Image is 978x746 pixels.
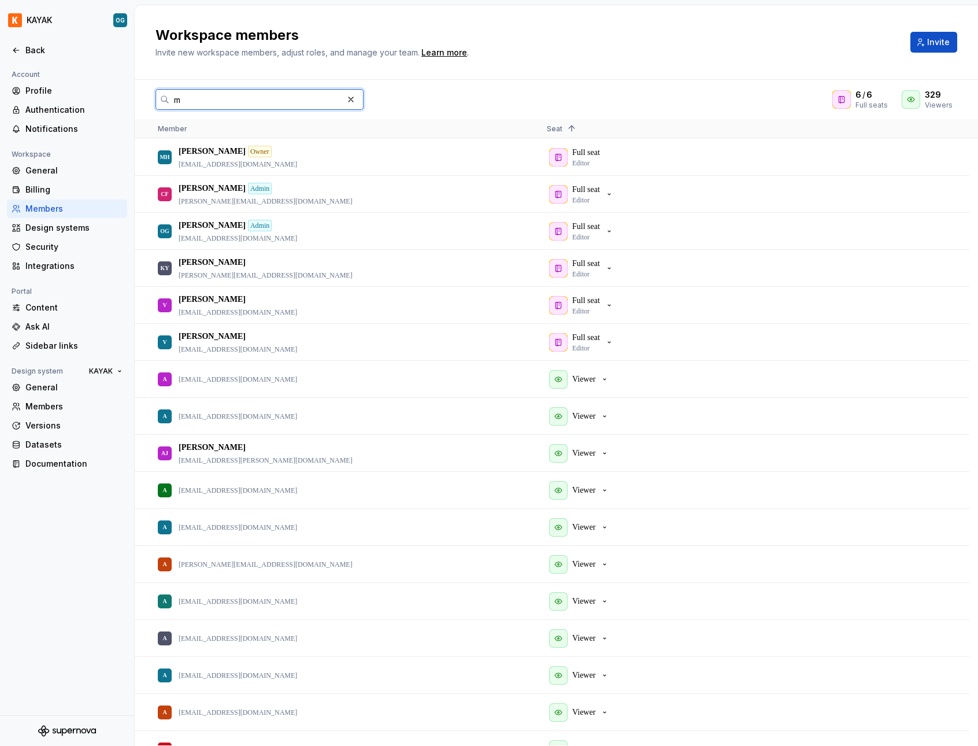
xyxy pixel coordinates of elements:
p: Viewer [572,411,595,422]
button: Viewer [547,664,614,687]
span: 6 [855,89,861,101]
p: Full seat [572,221,600,232]
button: Full seatEditor [547,331,618,354]
h2: Workspace members [155,26,896,45]
span: 329 [925,89,941,101]
a: Authentication [7,101,127,119]
a: Security [7,238,127,256]
p: Editor [572,269,590,279]
div: Authentication [25,104,123,116]
span: KAYAK [89,367,113,376]
div: Account [7,68,45,82]
a: Design systems [7,219,127,237]
a: Back [7,41,127,60]
p: [PERSON_NAME] [179,294,246,305]
div: A [162,479,166,501]
p: [EMAIL_ADDRESS][DOMAIN_NAME] [179,412,297,421]
div: A [162,627,166,649]
div: A [162,701,166,723]
div: General [25,382,123,393]
button: Viewer [547,442,614,465]
div: KY [161,257,169,279]
p: Viewer [572,707,595,718]
p: [EMAIL_ADDRESS][DOMAIN_NAME] [179,708,297,717]
div: AJ [161,442,168,464]
a: Datasets [7,435,127,454]
a: Ask AI [7,317,127,336]
div: Datasets [25,439,123,450]
div: Portal [7,285,36,298]
a: Content [7,298,127,317]
div: MH [160,146,169,168]
div: OG [116,16,125,25]
a: Documentation [7,455,127,473]
p: [PERSON_NAME][EMAIL_ADDRESS][DOMAIN_NAME] [179,560,353,569]
div: Notifications [25,123,123,135]
button: Full seatEditor [547,220,618,243]
div: Security [25,241,123,253]
button: Viewer [547,516,614,539]
p: Viewer [572,559,595,570]
a: Notifications [7,120,127,138]
div: Members [25,203,123,215]
div: Learn more [421,47,467,58]
p: Viewer [572,596,595,607]
p: [PERSON_NAME][EMAIL_ADDRESS][DOMAIN_NAME] [179,271,353,280]
p: Viewer [572,522,595,533]
button: Viewer [547,590,614,613]
div: Workspace [7,147,55,161]
p: Editor [572,195,590,205]
div: A [162,553,166,575]
button: Viewer [547,553,614,576]
p: [PERSON_NAME] [179,331,246,342]
div: Admin [248,183,272,194]
div: A [162,590,166,612]
button: Full seatEditor [547,183,618,206]
p: [EMAIL_ADDRESS][DOMAIN_NAME] [179,375,297,384]
div: Content [25,302,123,313]
p: [PERSON_NAME][EMAIL_ADDRESS][DOMAIN_NAME] [179,197,353,206]
p: [PERSON_NAME] [179,220,246,231]
p: [EMAIL_ADDRESS][DOMAIN_NAME] [179,160,297,169]
div: A [162,664,166,686]
div: Owner [248,146,272,157]
div: Sidebar links [25,340,123,352]
p: [EMAIL_ADDRESS][DOMAIN_NAME] [179,634,297,643]
div: V [162,331,166,353]
div: KAYAK [27,14,52,26]
p: [EMAIL_ADDRESS][DOMAIN_NAME] [179,671,297,680]
p: Full seat [572,184,600,195]
div: Viewers [925,101,953,110]
p: Full seat [572,258,600,269]
a: Billing [7,180,127,199]
a: Supernova Logo [38,725,96,737]
div: Versions [25,420,123,431]
button: Viewer [547,405,614,428]
div: Billing [25,184,123,195]
span: Invite new workspace members, adjust roles, and manage your team. [155,47,420,57]
div: Integrations [25,260,123,272]
div: Full seats [855,101,888,110]
span: Invite [927,36,950,48]
button: Viewer [547,701,614,724]
input: Search in workspace members... [169,89,343,110]
div: Profile [25,85,123,97]
span: Seat [547,124,562,133]
a: Members [7,397,127,416]
p: Full seat [572,295,600,306]
div: A [162,405,166,427]
p: [EMAIL_ADDRESS][DOMAIN_NAME] [179,308,297,317]
div: Design system [7,364,68,378]
p: Viewer [572,448,595,459]
button: Viewer [547,627,614,650]
p: [PERSON_NAME] [179,146,246,157]
div: / [855,89,888,101]
div: CF [161,183,168,205]
span: 6 [866,89,872,101]
div: A [162,516,166,538]
p: [PERSON_NAME] [179,183,246,194]
div: V [162,294,166,316]
a: General [7,378,127,397]
p: [EMAIL_ADDRESS][PERSON_NAME][DOMAIN_NAME] [179,456,353,465]
a: Versions [7,416,127,435]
